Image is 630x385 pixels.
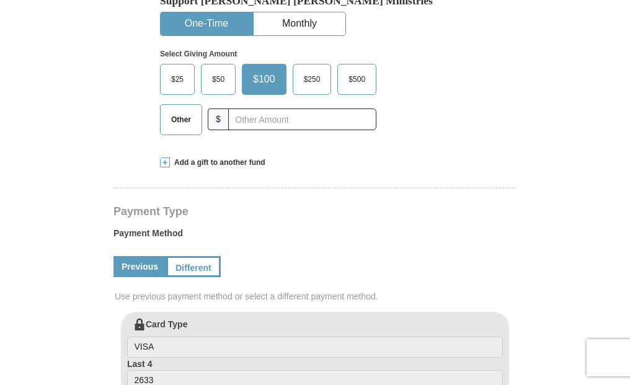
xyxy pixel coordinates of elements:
[160,50,237,58] strong: Select Giving Amount
[113,206,517,216] h4: Payment Type
[206,70,231,89] span: $50
[247,70,282,89] span: $100
[208,108,229,130] span: $
[165,70,190,89] span: $25
[254,12,345,35] button: Monthly
[342,70,371,89] span: $500
[298,70,327,89] span: $250
[115,290,518,303] span: Use previous payment method or select a different payment method.
[166,256,221,277] a: Different
[228,108,376,130] input: Other Amount
[113,256,166,277] a: Previous
[127,337,503,358] input: Card Type
[127,318,503,358] label: Card Type
[161,12,252,35] button: One-Time
[113,227,517,246] label: Payment Method
[170,157,265,168] span: Add a gift to another fund
[165,110,197,129] span: Other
